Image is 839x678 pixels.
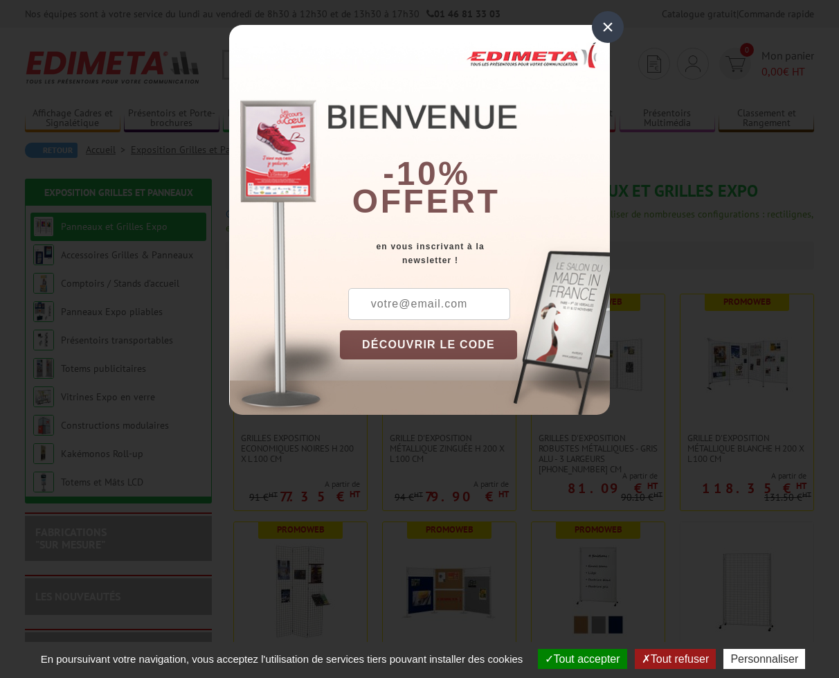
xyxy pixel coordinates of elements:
button: Tout accepter [538,649,627,669]
input: votre@email.com [348,288,510,320]
button: Tout refuser [635,649,716,669]
button: DÉCOUVRIR LE CODE [340,330,517,359]
div: × [592,11,624,43]
font: offert [352,183,500,220]
div: en vous inscrivant à la newsletter ! [340,240,610,267]
b: -10% [383,155,470,192]
span: En poursuivant votre navigation, vous acceptez l'utilisation de services tiers pouvant installer ... [34,653,530,665]
button: Personnaliser (fenêtre modale) [723,649,805,669]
